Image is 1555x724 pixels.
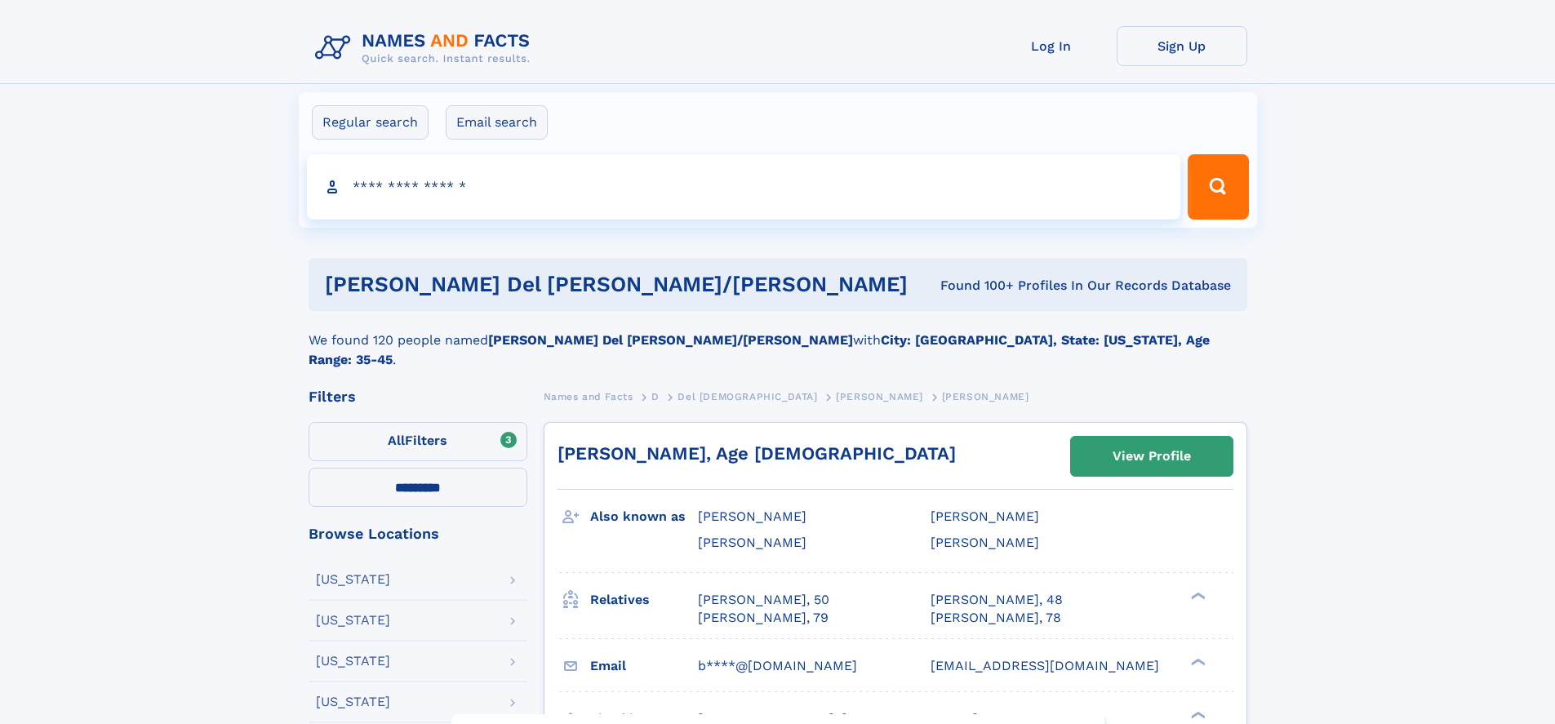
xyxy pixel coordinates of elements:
span: [PERSON_NAME] [931,509,1039,524]
div: We found 120 people named with . [309,311,1247,370]
span: [PERSON_NAME] [836,391,923,402]
a: [PERSON_NAME], 78 [931,609,1061,627]
a: [PERSON_NAME], 48 [931,591,1063,609]
a: Names and Facts [544,386,633,406]
span: Del [DEMOGRAPHIC_DATA] [678,391,817,402]
span: [PERSON_NAME] [942,391,1029,402]
h1: [PERSON_NAME] del [PERSON_NAME]/[PERSON_NAME] [325,274,924,295]
label: Filters [309,422,527,461]
label: Email search [446,105,548,140]
a: D [651,386,660,406]
input: search input [307,154,1181,220]
a: [PERSON_NAME], Age [DEMOGRAPHIC_DATA] [558,443,956,464]
span: [PERSON_NAME] [931,535,1039,550]
h3: Email [590,652,698,680]
div: Found 100+ Profiles In Our Records Database [924,277,1231,295]
span: [PERSON_NAME] [698,535,806,550]
h3: Relatives [590,586,698,614]
label: Regular search [312,105,429,140]
a: Log In [986,26,1117,66]
h3: Also known as [590,503,698,531]
a: [PERSON_NAME], 79 [698,609,829,627]
span: [PERSON_NAME] [698,509,806,524]
a: Del [DEMOGRAPHIC_DATA] [678,386,817,406]
a: [PERSON_NAME], 50 [698,591,829,609]
div: View Profile [1113,438,1191,475]
div: [US_STATE] [316,695,390,708]
div: [US_STATE] [316,655,390,668]
div: ❯ [1187,590,1206,601]
a: Sign Up [1117,26,1247,66]
span: D [651,391,660,402]
img: Logo Names and Facts [309,26,544,70]
div: ❯ [1187,656,1206,667]
span: [EMAIL_ADDRESS][DOMAIN_NAME] [931,658,1159,673]
a: [PERSON_NAME] [836,386,923,406]
a: View Profile [1071,437,1233,476]
button: Search Button [1188,154,1248,220]
b: City: [GEOGRAPHIC_DATA], State: [US_STATE], Age Range: 35-45 [309,332,1210,367]
span: All [388,433,405,448]
div: [US_STATE] [316,614,390,627]
div: Browse Locations [309,526,527,541]
b: [PERSON_NAME] Del [PERSON_NAME]/[PERSON_NAME] [488,332,853,348]
div: ❯ [1187,709,1206,720]
div: Filters [309,389,527,404]
div: [US_STATE] [316,573,390,586]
